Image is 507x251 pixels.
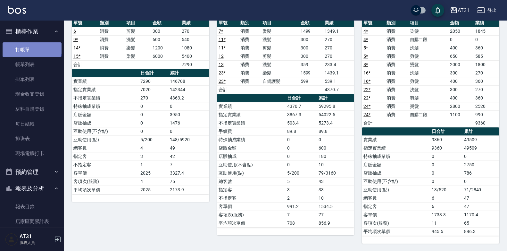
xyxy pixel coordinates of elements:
td: 89.8 [286,127,317,135]
td: 燙髮 [261,27,299,35]
td: 856.9 [317,219,354,227]
th: 金額 [448,19,474,27]
td: 1170.4 [462,211,499,219]
td: 消費 [239,77,261,85]
td: 0 [448,35,474,44]
td: 消費 [385,77,408,85]
th: 累計 [462,127,499,136]
td: 7290 [180,60,209,69]
td: 消費 [98,44,124,52]
td: 1733.3 [430,211,462,219]
td: 300 [299,35,323,44]
td: 300 [299,44,323,52]
td: 71/2840 [462,186,499,194]
td: 洗髮 [408,69,448,77]
td: 49509 [462,144,499,152]
td: 1 [139,160,168,169]
td: 互助使用(點) [72,135,139,144]
a: 現金收支登錄 [3,87,62,101]
th: 單號 [72,19,98,27]
td: 0 [286,160,317,169]
td: 1534.5 [317,202,354,211]
td: 2 [286,194,317,202]
td: 4370.7 [286,102,317,110]
td: 2173.9 [168,186,209,194]
td: 1200 [151,44,180,52]
button: 登出 [475,4,499,16]
td: 染髮 [261,69,299,77]
td: 4363.2 [168,94,209,102]
td: 0 [286,152,317,160]
th: 日合計 [430,127,462,136]
td: 233.4 [323,60,354,69]
td: 2050 [448,27,474,35]
td: 5 [286,177,317,186]
th: 日合計 [286,94,317,102]
th: 單號 [217,19,239,27]
td: 指定客 [362,202,430,211]
td: 剪髮 [408,52,448,60]
td: 300 [448,69,474,77]
td: 實業績 [72,77,139,85]
table: a dense table [72,19,209,69]
a: 掛單列表 [3,72,62,87]
td: 店販金額 [217,144,286,152]
td: 平均項次單價 [217,219,286,227]
td: 平均項次單價 [362,227,430,236]
td: 0 [168,102,209,110]
td: 0 [462,177,499,186]
td: 消費 [239,27,261,35]
td: 270 [323,44,354,52]
td: 540 [180,35,209,44]
td: 2025 [139,186,168,194]
td: 77 [317,211,354,219]
td: 3867.3 [286,110,317,119]
img: Logo [8,6,26,14]
th: 業績 [180,19,209,27]
div: AT31 [458,6,470,14]
td: 指定客 [217,186,286,194]
td: 13/520 [430,186,462,194]
a: 報表目錄 [3,199,62,214]
td: 360 [474,77,499,85]
td: 合計 [72,60,98,69]
td: 359 [299,60,323,69]
td: 400 [448,77,474,85]
td: 自購二段 [408,35,448,44]
td: 5273.4 [317,119,354,127]
td: 5/200 [139,135,168,144]
td: 600 [317,144,354,152]
td: 3 [139,152,168,160]
td: 47 [462,202,499,211]
td: 270 [139,94,168,102]
td: 0 [430,160,462,169]
td: 1800 [474,60,499,69]
td: 0 [286,144,317,152]
td: 不指定客 [217,194,286,202]
button: 櫃檯作業 [3,23,62,40]
td: 4370.7 [323,85,354,94]
td: 75 [168,177,209,186]
td: 互助使用(點) [217,169,286,177]
td: 33 [317,186,354,194]
td: 店販抽成 [362,169,430,177]
td: 0 [462,152,499,160]
td: 不指定實業績 [217,119,286,127]
td: 9360 [430,135,462,144]
td: 消費 [239,35,261,44]
a: 材料自購登錄 [3,102,62,117]
td: 實業績 [217,102,286,110]
td: 互助使用(不含點) [362,177,430,186]
td: 599 [299,77,323,85]
td: 2025 [139,169,168,177]
td: 燙髮 [408,60,448,69]
th: 業績 [474,19,499,27]
td: 89.8 [317,127,354,135]
a: 打帳單 [3,42,62,57]
td: 0 [168,127,209,135]
td: 0 [139,110,168,119]
td: 互助使用(點) [362,186,430,194]
table: a dense table [362,127,499,236]
th: 金額 [151,19,180,27]
td: 49 [168,144,209,152]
